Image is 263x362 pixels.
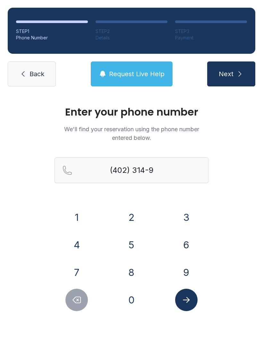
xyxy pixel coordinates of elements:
span: Next [219,69,233,78]
button: 3 [175,206,198,229]
div: Phone Number [16,35,88,41]
button: 4 [65,234,88,256]
button: 0 [120,289,143,311]
button: Delete number [65,289,88,311]
button: 5 [120,234,143,256]
button: 8 [120,261,143,284]
div: Details [96,35,167,41]
input: Reservation phone number [55,157,208,183]
button: 9 [175,261,198,284]
div: STEP 3 [175,28,247,35]
div: STEP 1 [16,28,88,35]
p: We'll find your reservation using the phone number entered below. [55,125,208,142]
div: Payment [175,35,247,41]
span: Back [30,69,44,78]
button: 7 [65,261,88,284]
h1: Enter your phone number [55,107,208,117]
button: Submit lookup form [175,289,198,311]
div: STEP 2 [96,28,167,35]
button: 6 [175,234,198,256]
button: 1 [65,206,88,229]
button: 2 [120,206,143,229]
span: Request Live Help [109,69,165,78]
